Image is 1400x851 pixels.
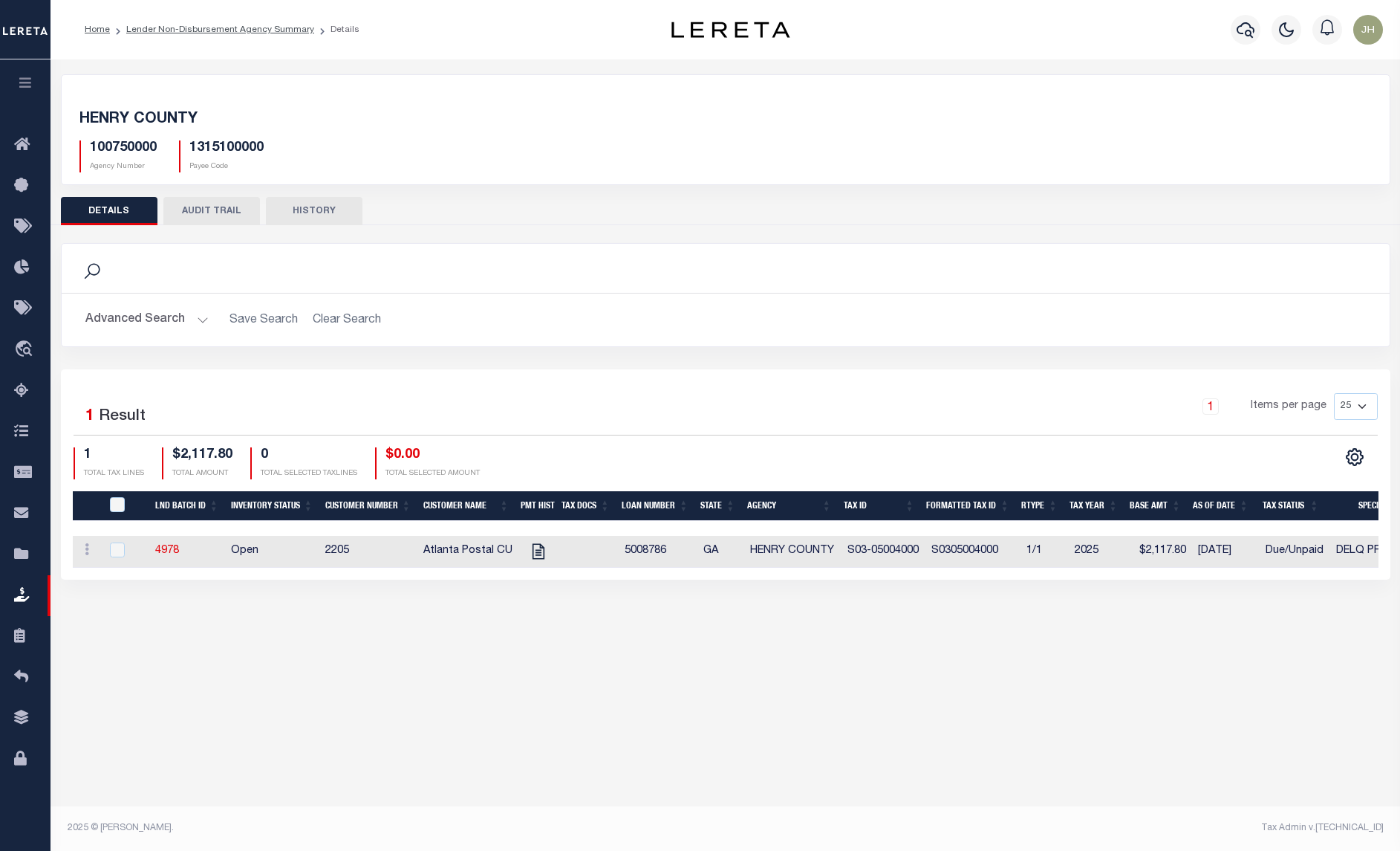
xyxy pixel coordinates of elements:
[737,821,1384,835] div: Tax Admin v.[TECHNICAL_ID]
[1266,546,1324,556] span: Due/Unpaid
[1124,491,1187,522] th: Base Amt: activate to sort column ascending
[85,305,209,334] button: Advanced Search
[172,468,232,479] p: TOTAL AMOUNT
[1187,491,1254,522] th: As Of Date: activate to sort column ascending
[163,197,260,225] button: AUDIT TRAIL
[172,447,232,464] h4: $2,117.80
[314,23,359,36] li: Details
[225,536,319,568] td: Open
[73,491,101,522] th: &nbsp;&nbsp;&nbsp;&nbsp;&nbsp;&nbsp;&nbsp;&nbsp;&nbsp;&nbsp;
[155,546,179,556] a: 4978
[319,536,417,568] td: 2205
[189,140,264,157] h5: 1315100000
[671,22,790,38] img: logo-dark.svg
[1202,398,1219,415] a: 1
[84,447,144,464] h4: 1
[319,491,417,522] th: Customer Number: activate to sort column ascending
[694,491,741,522] th: State: activate to sort column ascending
[555,491,616,522] th: Tax Docs: activate to sort column ascending
[149,491,225,522] th: LND Batch ID: activate to sort column ascending
[697,536,744,568] td: GA
[841,536,925,568] td: S03-05004000
[225,491,319,522] th: Inventory Status: activate to sort column ascending
[1015,491,1064,522] th: RType: activate to sort column ascending
[1192,536,1260,568] td: [DATE]
[85,25,110,34] a: Home
[56,821,726,835] div: 2025 © [PERSON_NAME].
[189,161,264,172] p: Payee Code
[85,409,94,424] span: 1
[417,491,515,522] th: Customer Name: activate to sort column ascending
[79,112,198,127] span: HENRY COUNTY
[744,536,841,568] td: HENRY COUNTY
[261,447,357,464] h4: 0
[1251,398,1326,415] span: Items per page
[619,536,697,568] td: 5008786
[1254,491,1325,522] th: Tax Status: activate to sort column ascending
[1353,15,1383,45] img: svg+xml;base64,PHN2ZyB4bWxucz0iaHR0cDovL3d3dy53My5vcmcvMjAwMC9zdmciIHBvaW50ZXItZXZlbnRzPSJub25lIi...
[385,447,480,464] h4: $0.00
[741,491,837,522] th: Agency: activate to sort column ascending
[920,491,1015,522] th: Formatted Tax Id: activate to sort column ascending
[266,197,362,225] button: HISTORY
[1020,536,1069,568] td: 1/1
[90,161,157,172] p: Agency Number
[1129,536,1192,568] td: $2,117.80
[385,468,480,479] p: TOTAL SELECTED AMOUNT
[101,491,149,522] th: QID
[515,491,555,522] th: Pmt Hist
[1069,536,1129,568] td: 2025
[838,491,921,522] th: Tax Id: activate to sort column ascending
[925,536,1020,568] td: S0305004000
[1064,491,1124,522] th: Tax Year: activate to sort column ascending
[99,405,146,429] label: Result
[84,468,144,479] p: TOTAL TAX LINES
[90,140,157,157] h5: 100750000
[61,197,157,225] button: DETAILS
[126,25,314,34] a: Lender Non-Disbursement Agency Summary
[261,468,357,479] p: TOTAL SELECTED TAXLINES
[14,340,38,360] i: travel_explore
[616,491,694,522] th: Loan Number: activate to sort column ascending
[417,536,518,568] td: Atlanta Postal CU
